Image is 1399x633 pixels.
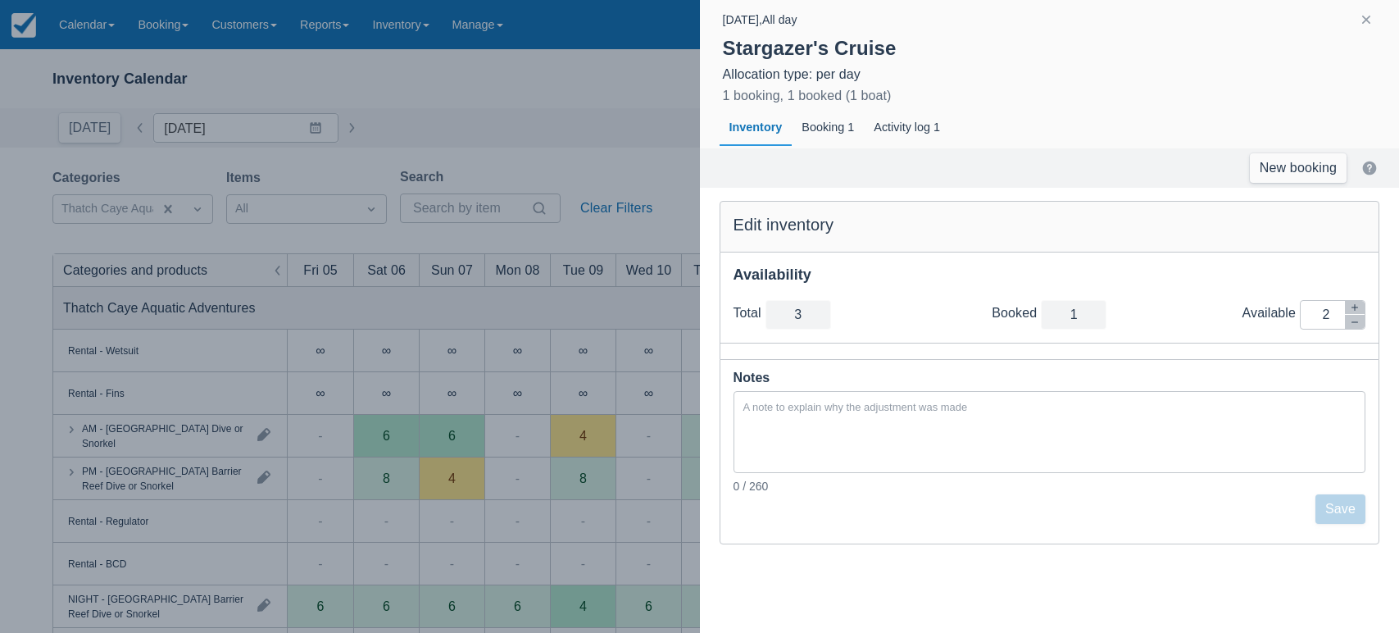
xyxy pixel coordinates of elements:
[992,305,1041,321] div: Booked
[720,109,793,147] div: Inventory
[734,478,1366,494] div: 0 / 260
[723,37,897,59] strong: Stargazer's Cruise
[864,109,950,147] div: Activity log 1
[734,266,1366,285] div: Availability
[1242,305,1300,321] div: Available
[723,86,892,106] div: 1 booking, 1 booked (1 boat)
[1250,153,1347,183] a: New booking
[723,10,797,30] div: [DATE] , All day
[734,305,765,321] div: Total
[734,367,1366,389] div: Notes
[734,215,1366,235] div: Edit inventory
[723,66,1377,83] div: Allocation type: per day
[792,109,864,147] div: Booking 1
